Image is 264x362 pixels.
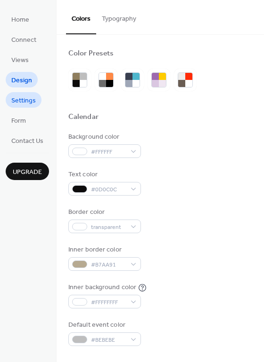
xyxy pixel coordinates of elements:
[91,298,126,307] span: #FFFFFFFF
[91,222,126,232] span: transparent
[68,132,139,142] div: Background color
[91,260,126,270] span: #B7AA91
[91,185,126,195] span: #0D0C0C
[91,147,126,157] span: #FFFFFF
[6,92,41,108] a: Settings
[11,96,36,106] span: Settings
[91,335,126,345] span: #BEBEBE
[6,11,35,27] a: Home
[68,245,139,255] div: Inner border color
[68,207,139,217] div: Border color
[11,15,29,25] span: Home
[68,320,139,330] div: Default event color
[11,76,32,86] span: Design
[11,136,43,146] span: Contact Us
[11,55,29,65] span: Views
[11,35,36,45] span: Connect
[11,116,26,126] span: Form
[6,112,32,128] a: Form
[6,72,38,87] a: Design
[6,163,49,180] button: Upgrade
[68,170,139,180] div: Text color
[68,283,136,292] div: Inner background color
[68,49,114,59] div: Color Presets
[6,133,49,148] a: Contact Us
[13,167,42,177] span: Upgrade
[6,31,42,47] a: Connect
[6,52,34,67] a: Views
[68,112,99,122] div: Calendar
